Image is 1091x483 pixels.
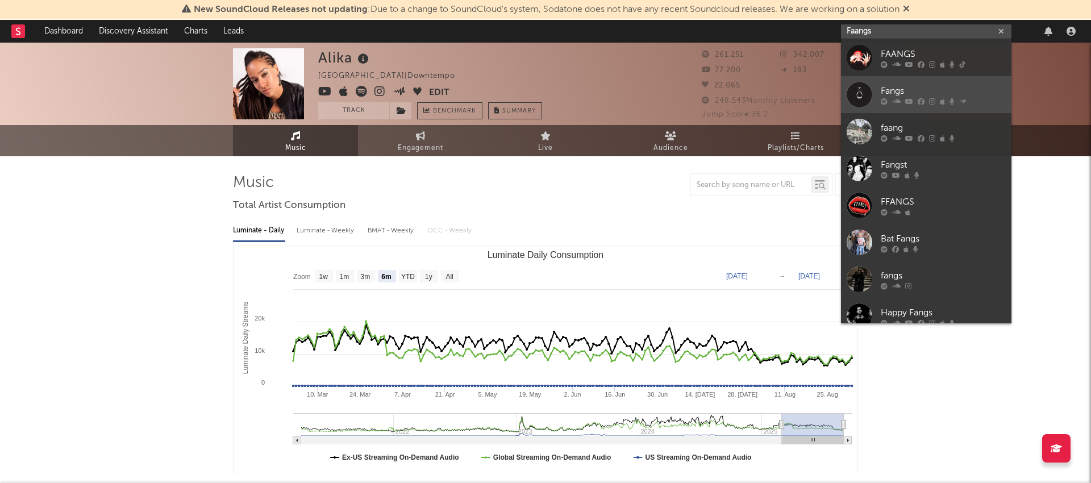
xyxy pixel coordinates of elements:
[502,108,536,114] span: Summary
[726,272,748,280] text: [DATE]
[727,391,757,398] text: 28. [DATE]
[361,273,370,281] text: 3m
[215,20,252,43] a: Leads
[261,379,265,386] text: 0
[538,141,553,155] span: Live
[881,84,1006,98] div: Fangs
[342,453,459,461] text: Ex-US Streaming On-Demand Audio
[605,391,625,398] text: 16. Jun
[293,273,311,281] text: Zoom
[319,273,328,281] text: 1w
[194,5,368,14] span: New SoundCloud Releases not updating
[733,125,858,156] a: Playlists/Charts
[608,125,733,156] a: Audience
[841,39,1011,76] a: FAANGS
[841,224,1011,261] a: Bat Fangs
[780,66,807,74] span: 193
[903,5,910,14] span: Dismiss
[255,347,265,354] text: 10k
[340,273,349,281] text: 1m
[841,113,1011,150] a: faang
[881,158,1006,172] div: Fangst
[774,391,796,398] text: 11. Aug
[841,150,1011,187] a: Fangst
[381,273,391,281] text: 6m
[564,391,581,398] text: 2. Jun
[445,273,453,281] text: All
[841,24,1011,39] input: Search for artists
[779,272,786,280] text: →
[394,391,411,398] text: 7. Apr
[176,20,215,43] a: Charts
[368,221,416,240] div: BMAT - Weekly
[233,221,285,240] div: Luminate - Daily
[702,66,741,74] span: 77.200
[358,125,483,156] a: Engagement
[702,97,815,105] span: 248.543 Monthly Listeners
[91,20,176,43] a: Discovery Assistant
[841,187,1011,224] a: FFANGS
[241,302,249,374] text: Luminate Daily Streams
[429,86,449,100] button: Edit
[488,102,542,119] button: Summary
[881,47,1006,61] div: FAANGS
[36,20,91,43] a: Dashboard
[798,272,820,280] text: [DATE]
[881,306,1006,319] div: Happy Fangs
[194,5,900,14] span: : Due to a change to SoundCloud's system, Sodatone does not have any recent Soundcloud releases. ...
[841,298,1011,335] a: Happy Fangs
[647,391,668,398] text: 30. Jun
[780,51,825,59] span: 342.007
[768,141,824,155] span: Playlists/Charts
[318,48,372,67] div: Alika
[817,391,838,398] text: 25. Aug
[483,125,608,156] a: Live
[881,232,1006,245] div: Bat Fangs
[645,453,751,461] text: US Streaming On-Demand Audio
[488,250,604,260] text: Luminate Daily Consumption
[417,102,482,119] a: Benchmark
[685,391,715,398] text: 14. [DATE]
[318,102,389,119] button: Track
[255,315,265,322] text: 20k
[702,82,740,89] span: 22.065
[841,261,1011,298] a: fangs
[297,221,356,240] div: Luminate - Weekly
[318,69,468,83] div: [GEOGRAPHIC_DATA] | Downtempo
[233,199,345,213] span: Total Artist Consumption
[881,195,1006,209] div: FFANGS
[519,391,542,398] text: 19. May
[435,391,455,398] text: 21. Apr
[493,453,611,461] text: Global Streaming On-Demand Audio
[702,51,744,59] span: 261.251
[349,391,371,398] text: 24. Mar
[881,269,1006,282] div: fangs
[881,121,1006,135] div: faang
[841,76,1011,113] a: Fangs
[307,391,328,398] text: 10. Mar
[478,391,497,398] text: 5. May
[401,273,415,281] text: YTD
[433,105,476,118] span: Benchmark
[234,245,857,473] svg: Luminate Daily Consumption
[702,111,768,118] span: Jump Score: 36.2
[653,141,688,155] span: Audience
[285,141,306,155] span: Music
[233,125,358,156] a: Music
[425,273,432,281] text: 1y
[691,181,811,190] input: Search by song name or URL
[398,141,443,155] span: Engagement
